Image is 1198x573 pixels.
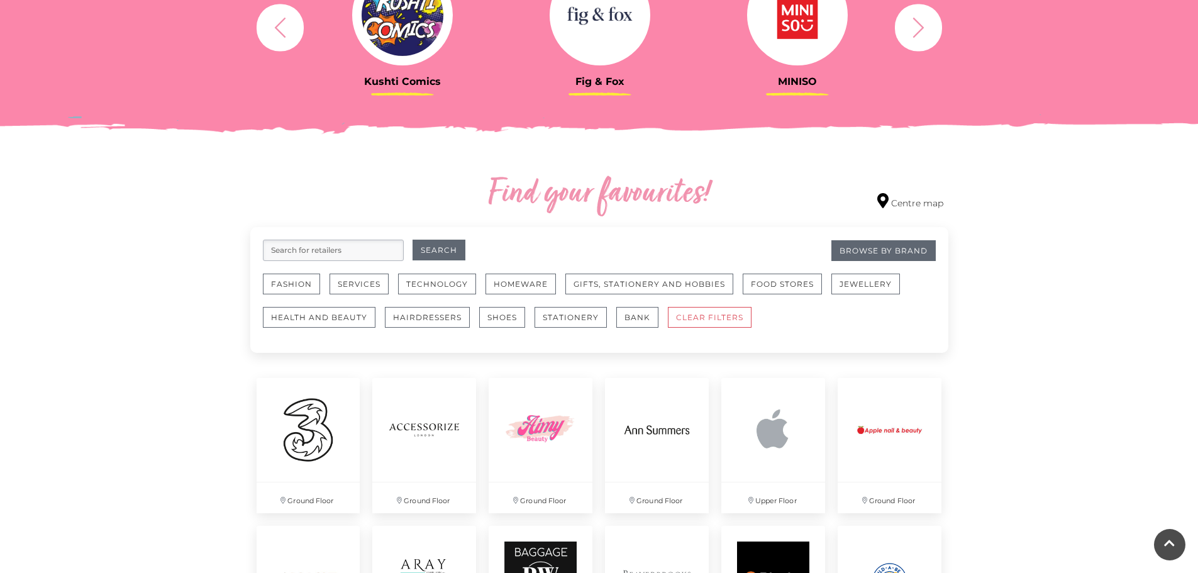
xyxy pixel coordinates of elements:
[485,274,556,294] button: Homeware
[877,193,943,210] a: Centre map
[398,274,476,294] button: Technology
[263,307,385,340] a: Health and Beauty
[479,307,525,328] button: Shoes
[250,372,367,520] a: Ground Floor
[599,372,715,520] a: Ground Floor
[565,274,743,307] a: Gifts, Stationery and Hobbies
[370,174,829,214] h2: Find your favourites!
[535,307,616,340] a: Stationery
[616,307,668,340] a: Bank
[565,274,733,294] button: Gifts, Stationery and Hobbies
[313,75,492,87] h3: Kushti Comics
[263,274,330,307] a: Fashion
[743,274,822,294] button: Food Stores
[831,372,948,520] a: Ground Floor
[668,307,761,340] a: CLEAR FILTERS
[708,75,887,87] h3: MINISO
[482,372,599,520] a: Ground Floor
[385,307,470,328] button: Hairdressers
[535,307,607,328] button: Stationery
[616,307,658,328] button: Bank
[605,482,709,513] p: Ground Floor
[715,372,831,520] a: Upper Floor
[263,274,320,294] button: Fashion
[372,482,476,513] p: Ground Floor
[489,482,592,513] p: Ground Floor
[257,482,360,513] p: Ground Floor
[838,482,941,513] p: Ground Floor
[263,240,404,261] input: Search for retailers
[831,274,909,307] a: Jewellery
[413,240,465,260] button: Search
[263,307,375,328] button: Health and Beauty
[485,274,565,307] a: Homeware
[366,372,482,520] a: Ground Floor
[831,240,936,261] a: Browse By Brand
[479,307,535,340] a: Shoes
[668,307,752,328] button: CLEAR FILTERS
[385,307,479,340] a: Hairdressers
[831,274,900,294] button: Jewellery
[398,274,485,307] a: Technology
[330,274,389,294] button: Services
[743,274,831,307] a: Food Stores
[721,482,825,513] p: Upper Floor
[511,75,689,87] h3: Fig & Fox
[330,274,398,307] a: Services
